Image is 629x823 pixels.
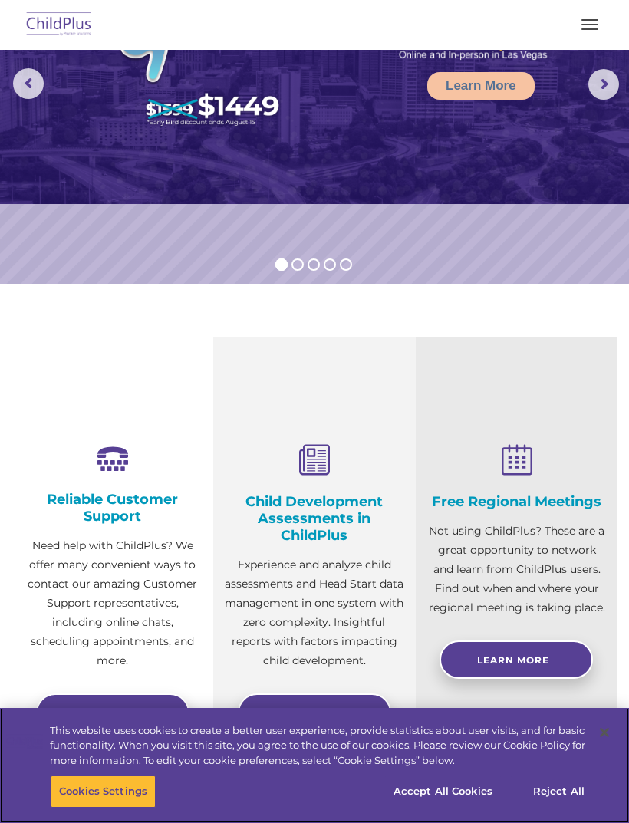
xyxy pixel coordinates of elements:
[51,775,156,808] button: Cookies Settings
[225,555,403,670] p: Experience and analyze child assessments and Head Start data management in one system with zero c...
[427,72,535,100] a: Learn More
[427,522,606,617] p: Not using ChildPlus? These are a great opportunity to network and learn from ChildPlus users. Fin...
[23,536,202,670] p: Need help with ChildPlus? We offer many convenient ways to contact our amazing Customer Support r...
[385,775,501,808] button: Accept All Cookies
[36,693,189,732] a: Learn more
[225,493,403,544] h4: Child Development Assessments in ChildPlus
[50,723,585,769] div: This website uses cookies to create a better user experience, provide statistics about user visit...
[477,654,549,666] span: Learn More
[23,491,202,525] h4: Reliable Customer Support
[511,775,607,808] button: Reject All
[23,7,95,43] img: ChildPlus by Procare Solutions
[238,693,391,732] a: Learn More
[427,493,606,510] h4: Free Regional Meetings
[440,640,593,679] a: Learn More
[588,716,621,749] button: Close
